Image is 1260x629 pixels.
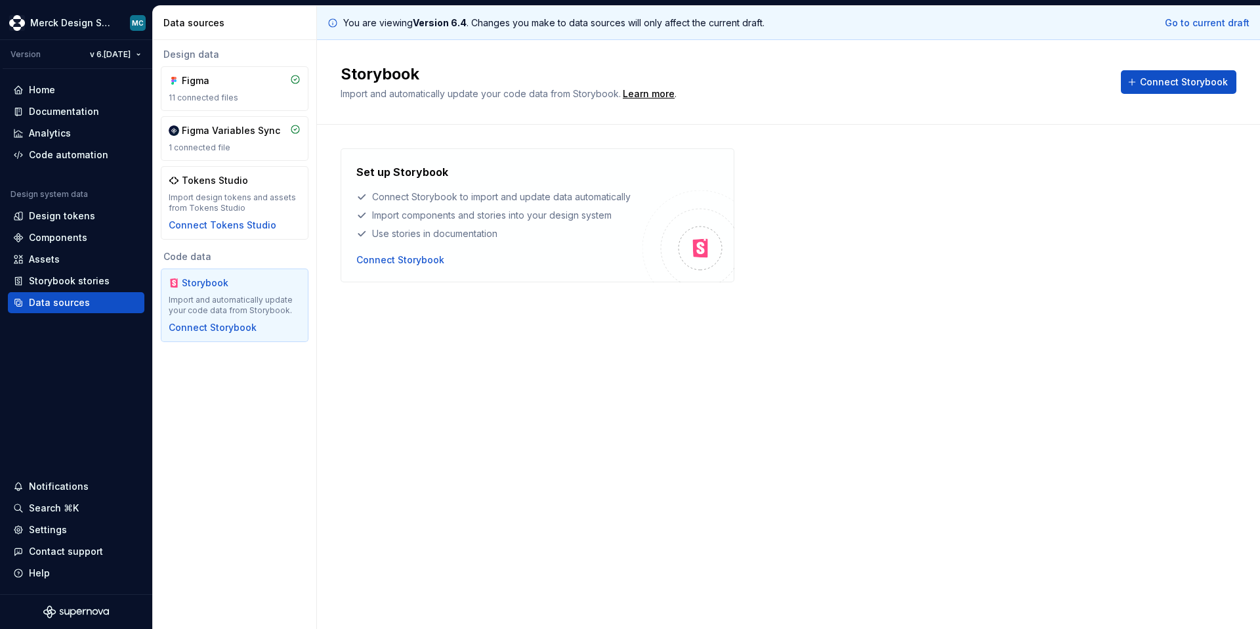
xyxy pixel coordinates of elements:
div: Assets [29,253,60,266]
div: Design system data [10,189,88,200]
a: Go to current draft [1165,16,1249,30]
button: Merck Design SystemMC [3,9,150,37]
button: Search ⌘K [8,498,144,519]
div: Figma [182,74,245,87]
a: Design tokens [8,206,144,227]
a: Learn more [623,87,675,100]
a: Assets [8,249,144,270]
span: . [621,89,677,99]
div: Use stories in documentation [356,227,642,240]
button: Connect Storybook [169,321,257,334]
button: Notifications [8,476,144,497]
div: Import design tokens and assets from Tokens Studio [169,192,301,213]
a: StorybookImport and automatically update your code data from Storybook.Connect Storybook [161,269,308,342]
a: Components [8,227,144,248]
a: Figma Variables Sync1 connected file [161,116,308,161]
span: v 6.[DATE] [90,49,131,60]
div: Documentation [29,105,99,118]
svg: Supernova Logo [43,605,109,618]
div: Analytics [29,127,71,140]
div: Design data [161,48,308,61]
a: Storybook stories [8,271,144,292]
div: Search ⌘K [29,502,79,515]
div: MC [132,18,144,28]
div: Code automation [29,148,108,162]
h2: Storybook [341,64,1105,85]
a: Figma11 connected files [161,66,308,111]
div: Notifications [29,480,89,493]
div: Settings [29,523,67,536]
div: Storybook stories [29,274,110,288]
button: Connect Storybook [1121,70,1236,94]
button: v 6.[DATE] [84,45,147,64]
button: Contact support [8,541,144,562]
div: 11 connected files [169,93,301,103]
div: Version [10,49,41,60]
h4: Set up Storybook [356,164,448,180]
div: Data sources [29,296,90,309]
a: Analytics [8,123,144,144]
span: Import and automatically update your code data from Storybook. [341,88,621,99]
div: Tokens Studio [182,174,248,187]
div: Import components and stories into your design system [356,209,642,222]
div: Design tokens [29,209,95,223]
a: Data sources [8,292,144,313]
a: Documentation [8,101,144,122]
strong: Version 6.4 [413,17,467,28]
div: Components [29,231,87,244]
div: Figma Variables Sync [182,124,280,137]
button: Connect Storybook [356,253,444,267]
div: 1 connected file [169,142,301,153]
div: Data sources [163,16,311,30]
a: Home [8,79,144,100]
div: Contact support [29,545,103,558]
div: Help [29,567,50,580]
div: Connect Storybook to import and update data automatically [356,190,642,204]
a: Settings [8,519,144,540]
a: Code automation [8,144,144,165]
img: 317a9594-9ec3-41ad-b59a-e557b98ff41d.png [9,15,25,31]
button: Connect Tokens Studio [169,219,276,232]
div: Merck Design System [30,16,114,30]
span: Connect Storybook [1140,76,1228,89]
button: Help [8,563,144,584]
a: Tokens StudioImport design tokens and assets from Tokens StudioConnect Tokens Studio [161,166,308,240]
div: Code data [161,250,308,263]
div: Home [29,83,55,97]
div: Import and automatically update your code data from Storybook. [169,295,301,316]
p: You are viewing . Changes you make to data sources will only affect the current draft. [343,16,765,30]
div: Storybook [182,276,245,290]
